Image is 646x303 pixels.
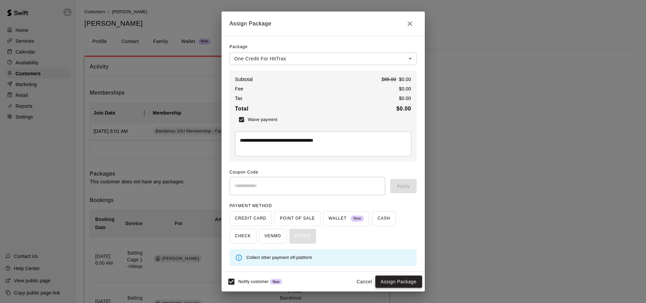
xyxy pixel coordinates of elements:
p: $ 0.00 [399,95,411,102]
span: New [270,280,282,284]
h2: Assign Package [222,12,425,36]
span: Collect other payment off-platform [247,255,312,260]
span: PAYMENT METHOD [230,203,272,208]
span: 65.00 [384,77,396,82]
p: Tax [235,95,243,102]
p: Subtotal [235,76,253,83]
span: Coupon Code [230,167,417,178]
p: $ [381,76,411,83]
p: Fee [235,85,244,92]
button: Close [403,17,417,31]
span: Package [230,42,248,53]
span: $0.00 [399,77,411,82]
span: Notify customer [238,279,269,284]
p: $ 0.00 [399,85,411,92]
button: Assign Package [375,276,422,288]
b: $ 0.00 [396,106,411,112]
button: Cancel [354,276,375,288]
span: Waive payment [248,117,277,122]
div: One Credit For HitTrax [230,53,417,65]
b: Total [235,106,249,112]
